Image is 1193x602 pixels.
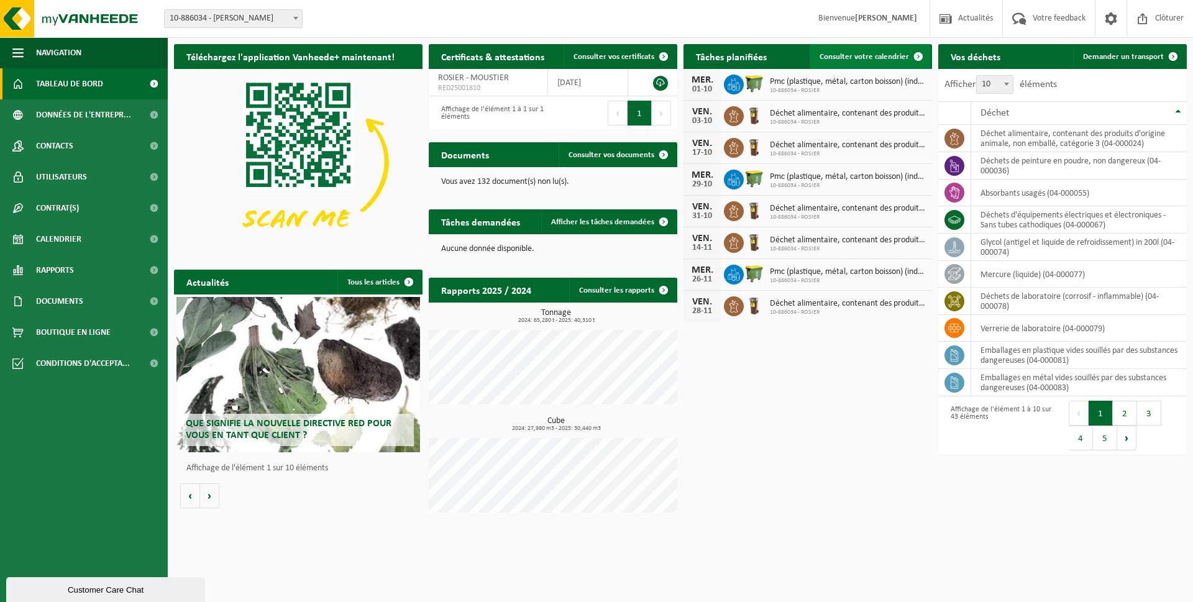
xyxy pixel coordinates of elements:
[548,69,628,96] td: [DATE]
[690,234,715,244] div: VEN.
[977,76,1013,93] span: 10
[441,178,665,186] p: Vous avez 132 document(s) non lu(s).
[690,307,715,316] div: 28-11
[770,87,926,94] span: 10-886034 - ROSIER
[690,139,715,148] div: VEN.
[810,44,931,69] a: Consulter votre calendrier
[744,73,765,94] img: WB-1100-HPE-GN-50
[770,267,926,277] span: Pmc (plastique, métal, carton boisson) (industriel)
[770,140,926,150] span: Déchet alimentaire, contenant des produits d'origine animale, non emballé, catég...
[971,180,1187,206] td: absorbants usagés (04-000055)
[36,286,83,317] span: Documents
[569,278,676,303] a: Consulter les rapports
[36,130,73,162] span: Contacts
[36,99,131,130] span: Données de l'entrepr...
[976,75,1013,94] span: 10
[690,244,715,252] div: 14-11
[744,199,765,221] img: WB-0140-HPE-BN-06
[429,209,533,234] h2: Tâches demandées
[744,104,765,125] img: WB-0140-HPE-BN-06
[944,399,1056,452] div: Affichage de l'élément 1 à 10 sur 43 éléments
[770,172,926,182] span: Pmc (plastique, métal, carton boisson) (industriel)
[770,182,926,189] span: 10-886034 - ROSIER
[770,277,926,285] span: 10-886034 - ROSIER
[944,80,1057,89] label: Afficher éléments
[441,245,665,253] p: Aucune donnée disponible.
[690,117,715,125] div: 03-10
[429,142,501,166] h2: Documents
[435,417,677,432] h3: Cube
[1069,401,1089,426] button: Previous
[1073,44,1186,69] a: Demander un transport
[938,44,1013,68] h2: Vos déchets
[971,261,1187,288] td: mercure (liquide) (04-000077)
[690,107,715,117] div: VEN.
[652,101,671,125] button: Next
[690,180,715,189] div: 29-10
[683,44,779,68] h2: Tâches planifiées
[429,278,544,302] h2: Rapports 2025 / 2024
[36,162,87,193] span: Utilisateurs
[174,69,423,255] img: Download de VHEPlus App
[1093,426,1117,450] button: 5
[690,297,715,307] div: VEN.
[164,9,303,28] span: 10-886034 - ROSIER - MOUSTIER
[1069,426,1093,450] button: 4
[971,125,1187,152] td: déchet alimentaire, contenant des produits d'origine animale, non emballé, catégorie 3 (04-000024)
[174,270,241,294] h2: Actualités
[770,119,926,126] span: 10-886034 - ROSIER
[1089,401,1113,426] button: 1
[200,483,219,508] button: Volgende
[744,294,765,316] img: WB-0140-HPE-BN-06
[770,150,926,158] span: 10-886034 - ROSIER
[690,202,715,212] div: VEN.
[186,419,391,440] span: Que signifie la nouvelle directive RED pour vous en tant que client ?
[435,309,677,324] h3: Tonnage
[690,148,715,157] div: 17-10
[690,265,715,275] div: MER.
[165,10,302,27] span: 10-886034 - ROSIER - MOUSTIER
[690,75,715,85] div: MER.
[628,101,652,125] button: 1
[1083,53,1164,61] span: Demander un transport
[971,288,1187,315] td: déchets de laboratoire (corrosif - inflammable) (04-000078)
[1113,401,1137,426] button: 2
[971,234,1187,261] td: glycol (antigel et liquide de refroidissement) in 200l (04-000074)
[690,85,715,94] div: 01-10
[744,263,765,284] img: WB-1100-HPE-GN-50
[36,255,74,286] span: Rapports
[770,299,926,309] span: Déchet alimentaire, contenant des produits d'origine animale, non emballé, catég...
[36,348,130,379] span: Conditions d'accepta...
[770,204,926,214] span: Déchet alimentaire, contenant des produits d'origine animale, non emballé, catég...
[770,214,926,221] span: 10-886034 - ROSIER
[744,136,765,157] img: WB-0140-HPE-BN-06
[770,235,926,245] span: Déchet alimentaire, contenant des produits d'origine animale, non emballé, catég...
[971,152,1187,180] td: déchets de peinture en poudre, non dangereux (04-000036)
[36,193,79,224] span: Contrat(s)
[429,44,557,68] h2: Certificats & attestations
[1117,426,1136,450] button: Next
[744,168,765,189] img: WB-1100-HPE-GN-50
[971,369,1187,396] td: emballages en métal vides souillés par des substances dangereuses (04-000083)
[551,218,654,226] span: Afficher les tâches demandées
[770,245,926,253] span: 10-886034 - ROSIER
[36,224,81,255] span: Calendrier
[820,53,909,61] span: Consulter votre calendrier
[6,575,208,602] iframe: chat widget
[186,464,416,473] p: Affichage de l'élément 1 sur 10 éléments
[564,44,676,69] a: Consulter vos certificats
[608,101,628,125] button: Previous
[690,275,715,284] div: 26-11
[176,297,420,452] a: Que signifie la nouvelle directive RED pour vous en tant que client ?
[36,37,81,68] span: Navigation
[559,142,676,167] a: Consulter vos documents
[36,317,111,348] span: Boutique en ligne
[438,83,538,93] span: RED25001810
[980,108,1009,118] span: Déchet
[438,73,509,83] span: ROSIER - MOUSTIER
[690,212,715,221] div: 31-10
[1137,401,1161,426] button: 3
[435,426,677,432] span: 2024: 27,980 m3 - 2025: 30,440 m3
[435,99,547,127] div: Affichage de l'élément 1 à 1 sur 1 éléments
